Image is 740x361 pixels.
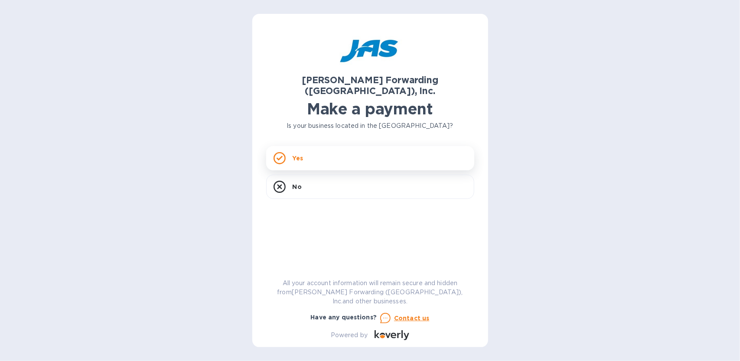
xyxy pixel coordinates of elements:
[293,154,303,163] p: Yes
[331,331,368,340] p: Powered by
[302,75,438,96] b: [PERSON_NAME] Forwarding ([GEOGRAPHIC_DATA]), Inc.
[266,121,474,130] p: Is your business located in the [GEOGRAPHIC_DATA]?
[293,182,302,191] p: No
[266,100,474,118] h1: Make a payment
[266,279,474,306] p: All your account information will remain secure and hidden from [PERSON_NAME] Forwarding ([GEOGRA...
[394,315,430,322] u: Contact us
[311,314,377,321] b: Have any questions?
